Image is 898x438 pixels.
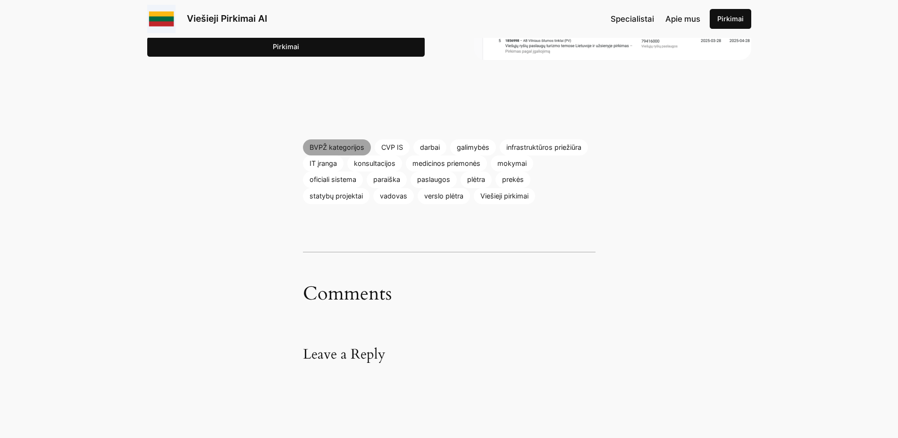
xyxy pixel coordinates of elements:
[611,14,654,24] span: Specialistai
[303,346,596,363] h3: Leave a Reply
[375,139,410,155] a: CVP IS
[611,13,654,25] a: Specialistai
[418,188,470,204] a: verslo plėtra
[665,13,700,25] a: Apie mus
[710,9,751,29] a: Pirkimai
[411,172,457,188] a: paslaugos
[495,172,530,188] a: prekės
[187,13,267,24] a: Viešieji Pirkimai AI
[373,188,414,204] a: vadovas
[450,139,496,155] a: galimybės
[147,5,176,33] img: Viešieji pirkimai logo
[611,13,700,25] nav: Navigation
[303,139,371,155] a: BVPŽ kategorijos
[347,155,402,172] a: konsultacijos
[491,155,533,172] a: mokymai
[303,283,596,305] h2: Comments
[303,188,369,204] a: statybų projektai
[406,155,487,172] a: medicinos priemonės
[474,188,535,204] a: Viešieji pirkimai
[147,37,425,57] a: Pirkimai
[461,172,492,188] a: plėtra
[413,139,446,155] a: darbai
[303,155,344,172] a: IT įranga
[303,172,363,188] a: oficiali sistema
[367,172,407,188] a: paraiška
[665,14,700,24] span: Apie mus
[500,139,588,155] a: infrastruktūros priežiūra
